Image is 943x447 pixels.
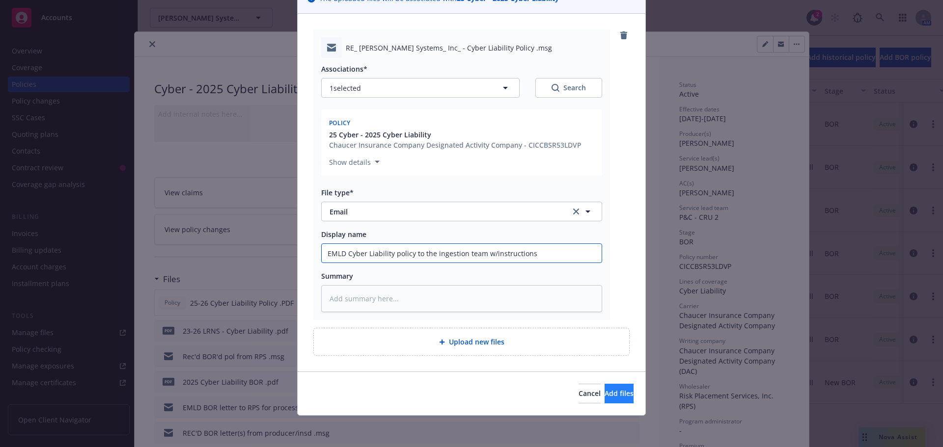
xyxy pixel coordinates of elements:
span: Cancel [579,389,601,398]
span: Add files [605,389,634,398]
div: Upload new files [313,328,630,356]
button: Add files [605,384,634,403]
span: Upload new files [449,337,504,347]
button: Cancel [579,384,601,403]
